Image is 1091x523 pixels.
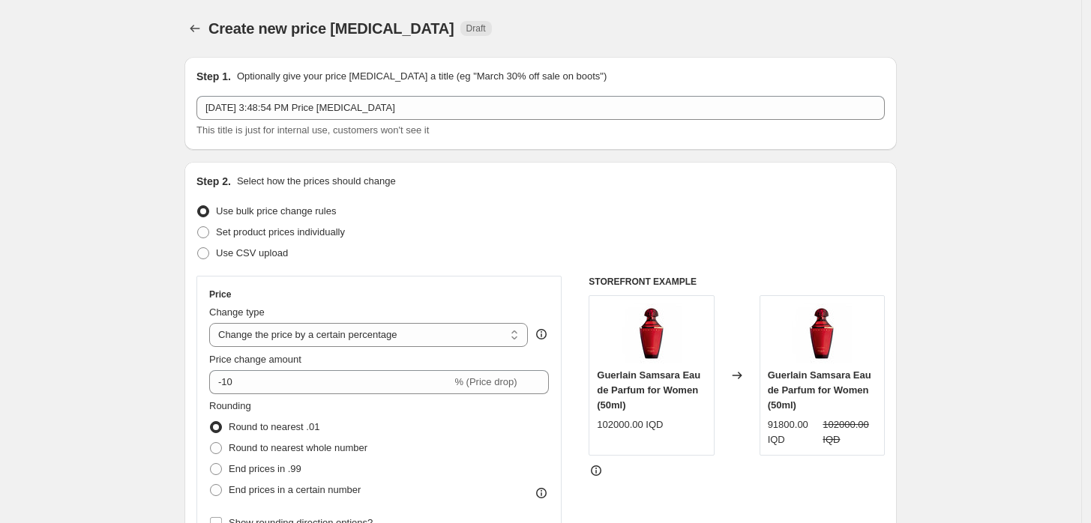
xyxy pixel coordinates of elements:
[196,96,885,120] input: 30% off holiday sale
[597,369,700,411] span: Guerlain Samsara Eau de Parfum for Women (50ml)
[454,376,517,387] span: % (Price drop)
[792,303,852,363] img: miswag_QK2xoH_80x.jpg
[534,327,549,342] div: help
[597,417,663,432] div: 102000.00 IQD
[216,205,336,217] span: Use bulk price change rules
[196,124,429,136] span: This title is just for internal use, customers won't see it
[229,442,367,453] span: Round to nearest whole number
[209,400,251,411] span: Rounding
[229,421,319,432] span: Round to nearest .01
[466,22,486,34] span: Draft
[196,69,231,84] h2: Step 1.
[237,69,607,84] p: Optionally give your price [MEDICAL_DATA] a title (eg "March 30% off sale on boots")
[768,369,871,411] span: Guerlain Samsara Eau de Parfum for Women (50ml)
[823,417,877,447] strike: 102000.00 IQD
[208,20,454,37] span: Create new price [MEDICAL_DATA]
[184,18,205,39] button: Price change jobs
[196,174,231,189] h2: Step 2.
[216,226,345,238] span: Set product prices individually
[209,306,265,318] span: Change type
[589,276,885,288] h6: STOREFRONT EXAMPLE
[209,370,451,394] input: -15
[229,463,301,474] span: End prices in .99
[216,247,288,259] span: Use CSV upload
[768,417,817,447] div: 91800.00 IQD
[209,288,231,300] h3: Price
[622,303,682,363] img: miswag_QK2xoH_80x.jpg
[237,174,396,189] p: Select how the prices should change
[229,484,361,495] span: End prices in a certain number
[209,354,301,365] span: Price change amount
